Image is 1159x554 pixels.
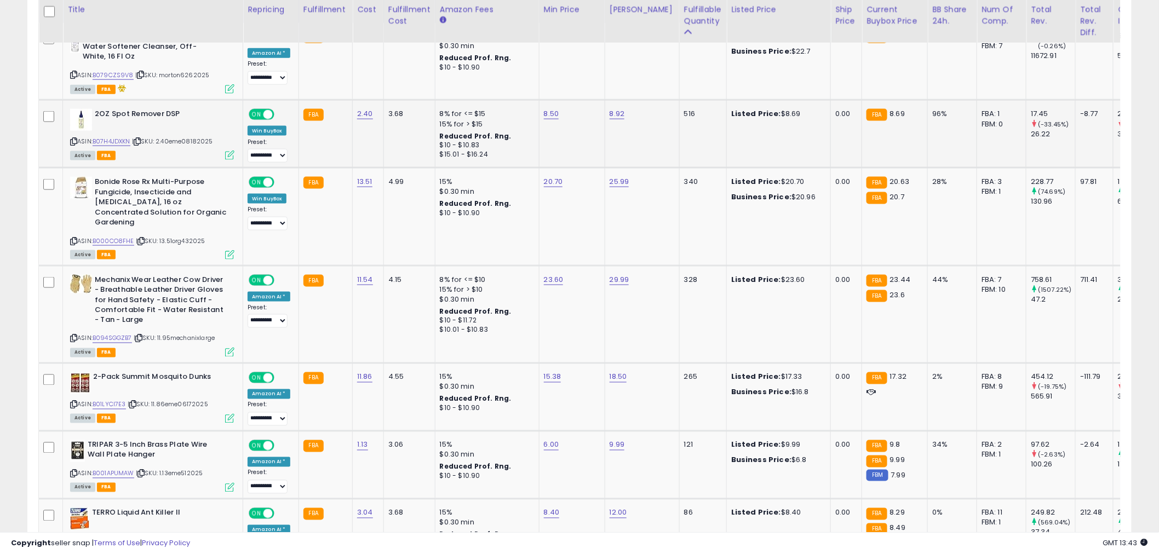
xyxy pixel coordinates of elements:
[1031,177,1075,187] div: 228.77
[440,177,531,187] div: 15%
[684,177,718,187] div: 340
[1031,197,1075,206] div: 130.96
[70,177,234,258] div: ASIN:
[357,4,379,15] div: Cost
[440,199,512,208] b: Reduced Prof. Rng.
[250,275,263,285] span: ON
[544,4,600,15] div: Min Price
[835,275,853,285] div: 0.00
[867,177,887,189] small: FBA
[1031,460,1075,470] div: 100.26
[867,440,887,452] small: FBA
[273,441,290,450] span: OFF
[835,4,857,27] div: Ship Price
[97,483,116,492] span: FBA
[1080,4,1109,38] div: Total Rev. Diff.
[731,46,791,56] b: Business Price:
[731,176,781,187] b: Listed Price:
[93,400,126,409] a: B01LYCI7E3
[250,373,263,383] span: ON
[70,275,92,293] img: 4196icQYmuS._SL40_.jpg
[357,176,372,187] a: 13.51
[867,4,923,27] div: Current Buybox Price
[440,4,535,15] div: Amazon Fees
[250,110,263,119] span: ON
[440,109,531,119] div: 8% for <= $15
[440,450,531,460] div: $0.30 min
[248,60,290,85] div: Preset:
[93,137,130,146] a: B07H4JDXKN
[835,372,853,382] div: 0.00
[731,177,822,187] div: $20.70
[70,372,234,422] div: ASIN:
[1038,383,1066,391] small: (-19.75%)
[684,372,718,382] div: 265
[440,15,446,25] small: Amazon Fees.
[610,440,625,451] a: 9.99
[982,109,1018,119] div: FBA: 1
[1031,129,1075,139] div: 26.22
[1031,372,1075,382] div: 454.12
[1038,518,1070,527] small: (569.04%)
[731,192,791,202] b: Business Price:
[11,538,190,549] div: seller snap | |
[250,178,263,187] span: ON
[684,4,722,27] div: Fulfillable Quantity
[357,372,372,383] a: 11.86
[890,372,907,382] span: 17.32
[867,192,887,204] small: FBA
[97,414,116,423] span: FBA
[70,31,234,93] div: ASIN:
[932,4,972,27] div: BB Share 24h.
[70,508,89,530] img: 51nDDXAfmDL._SL40_.jpg
[890,108,905,119] span: 8.69
[867,372,887,384] small: FBA
[610,372,627,383] a: 18.50
[932,109,968,119] div: 96%
[867,290,887,302] small: FBA
[250,509,263,518] span: ON
[440,508,531,518] div: 15%
[440,316,531,326] div: $10 - $11.72
[303,4,348,15] div: Fulfillment
[890,440,900,450] span: 9.8
[867,455,887,468] small: FBA
[70,348,95,357] span: All listings currently available for purchase on Amazon
[135,71,209,79] span: | SKU: morton6262025
[1080,440,1105,450] div: -2.64
[440,63,531,72] div: $10 - $10.90
[982,372,1018,382] div: FBA: 8
[248,304,290,328] div: Preset:
[867,275,887,287] small: FBA
[440,131,512,141] b: Reduced Prof. Rng.
[440,472,531,481] div: $10 - $10.90
[440,307,512,316] b: Reduced Prof. Rng.
[248,4,294,15] div: Repricing
[273,178,290,187] span: OFF
[835,440,853,450] div: 0.00
[248,292,290,302] div: Amazon AI *
[982,119,1018,129] div: FBM: 0
[70,85,95,94] span: All listings currently available for purchase on Amazon
[932,177,968,187] div: 28%
[70,250,95,259] span: All listings currently available for purchase on Amazon
[440,295,531,304] div: $0.30 min
[248,457,290,467] div: Amazon AI *
[1080,372,1105,382] div: -111.79
[932,508,968,518] div: 0%
[388,109,427,119] div: 3.68
[388,372,427,382] div: 4.55
[303,275,324,287] small: FBA
[835,508,853,518] div: 0.00
[134,334,215,343] span: | SKU: 11.95mechanixlarge
[731,4,826,15] div: Listed Price
[890,455,905,465] span: 9.99
[136,469,203,478] span: | SKU: 1.13eme512025
[932,440,968,450] div: 34%
[70,151,95,160] span: All listings currently available for purchase on Amazon
[1038,120,1069,129] small: (-33.45%)
[97,151,116,160] span: FBA
[303,177,324,189] small: FBA
[610,176,629,187] a: 25.99
[982,440,1018,450] div: FBA: 2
